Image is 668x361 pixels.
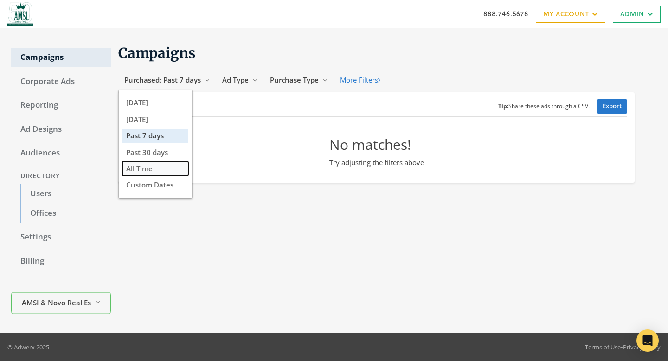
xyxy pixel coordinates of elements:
[11,227,111,247] a: Settings
[222,75,249,84] span: Ad Type
[585,342,661,352] div: •
[216,71,264,89] button: Ad Type
[11,292,111,314] button: AMSI & Novo Real Estate
[498,102,508,110] b: Tip:
[7,342,49,352] p: © Adwerx 2025
[122,129,188,143] button: Past 7 days
[11,72,111,91] a: Corporate Ads
[483,9,528,19] a: 888.746.5678
[118,90,193,198] div: Purchased: Past 7 days
[126,148,168,157] span: Past 30 days
[122,178,188,192] button: Custom Dates
[536,6,605,23] a: My Account
[329,157,424,168] p: Try adjusting the filters above
[126,98,148,107] span: [DATE]
[11,143,111,163] a: Audiences
[124,75,201,84] span: Purchased: Past 7 days
[636,329,659,352] div: Open Intercom Messenger
[334,71,386,89] button: More Filters
[11,251,111,271] a: Billing
[623,343,661,351] a: Privacy Policy
[329,135,424,154] h2: No matches!
[498,102,590,111] small: Share these ads through a CSV.
[122,145,188,160] button: Past 30 days
[126,131,164,140] span: Past 7 days
[11,120,111,139] a: Ad Designs
[585,343,621,351] a: Terms of Use
[126,115,148,124] span: [DATE]
[22,297,91,308] span: AMSI & Novo Real Estate
[126,164,153,173] span: All Time
[7,2,33,26] img: Adwerx
[270,75,319,84] span: Purchase Type
[118,44,196,62] span: Campaigns
[122,96,188,110] button: [DATE]
[122,161,188,176] button: All Time
[20,204,111,223] a: Offices
[11,168,111,185] div: Directory
[264,71,334,89] button: Purchase Type
[613,6,661,23] a: Admin
[11,48,111,67] a: Campaigns
[122,112,188,127] button: [DATE]
[597,99,627,114] a: Export
[11,96,111,115] a: Reporting
[118,71,216,89] button: Purchased: Past 7 days
[20,184,111,204] a: Users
